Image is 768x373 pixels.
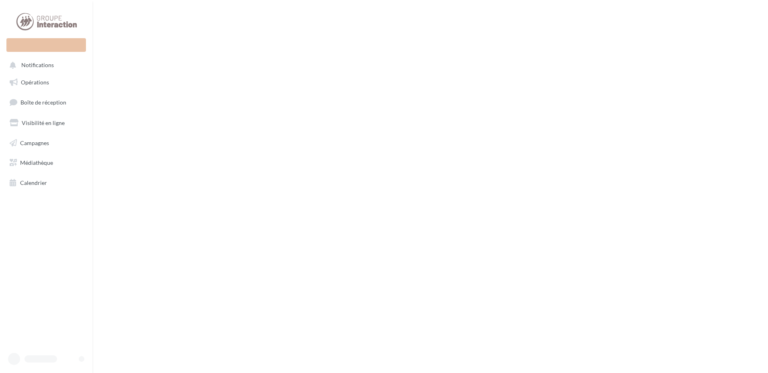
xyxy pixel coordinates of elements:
a: Médiathèque [5,154,88,171]
span: Opérations [21,79,49,86]
div: Nouvelle campagne [6,38,86,52]
a: Visibilité en ligne [5,115,88,131]
span: Campagnes [20,139,49,146]
a: Campagnes [5,135,88,152]
a: Boîte de réception [5,94,88,111]
a: Calendrier [5,174,88,191]
span: Notifications [21,62,54,69]
span: Calendrier [20,179,47,186]
span: Boîte de réception [20,99,66,106]
a: Opérations [5,74,88,91]
span: Visibilité en ligne [22,119,65,126]
span: Médiathèque [20,159,53,166]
